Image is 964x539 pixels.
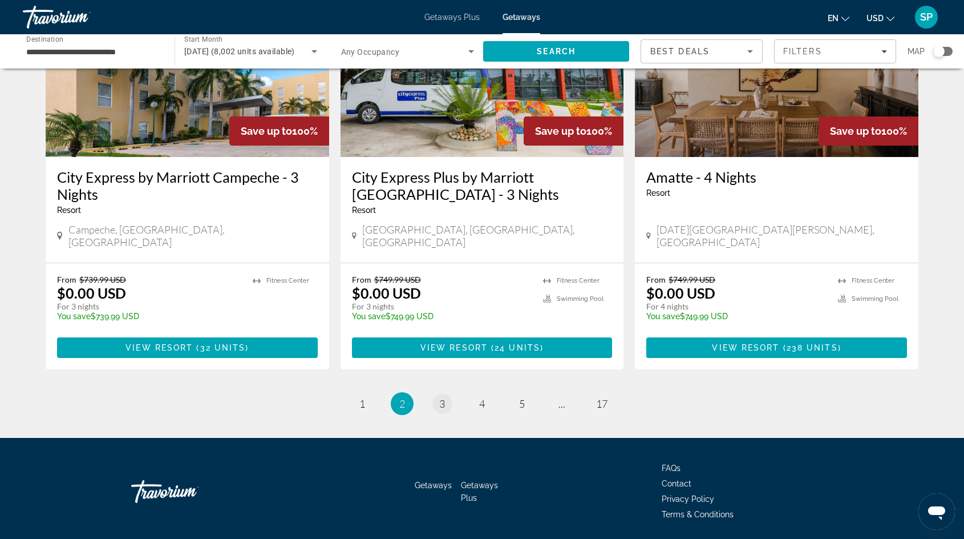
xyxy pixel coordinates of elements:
span: Resort [352,206,376,215]
span: en [828,14,839,23]
mat-select: Sort by [650,45,753,58]
span: $749.99 USD [669,275,715,284]
span: Destination [26,35,63,43]
span: From [646,275,666,284]
span: View Resort [125,343,193,352]
p: $739.99 USD [57,312,241,321]
p: $0.00 USD [57,284,126,301]
p: $0.00 USD [352,284,421,301]
span: Filters [783,47,822,56]
span: Save up to [535,125,586,137]
span: Any Occupancy [341,47,400,57]
div: 100% [524,116,623,146]
button: Change currency [866,10,894,26]
button: User Menu [912,5,941,29]
span: Start Month [184,35,222,43]
a: Getaways [415,481,452,490]
button: View Resort(32 units) [57,337,318,358]
span: Swimming Pool [852,295,898,303]
span: View Resort [420,343,488,352]
span: ... [558,397,565,410]
iframe: Button to launch messaging window [918,493,955,530]
span: Resort [646,188,670,198]
nav: Pagination [46,392,918,415]
button: Search [483,41,629,62]
span: Privacy Policy [662,494,714,504]
p: $749.99 USD [352,312,532,321]
p: For 3 nights [352,301,532,312]
span: 1 [359,397,365,410]
span: Swimming Pool [557,295,603,303]
a: Amatte - 4 Nights [646,168,907,186]
span: Resort [57,206,81,215]
a: City Express by Marriott Campeche - 3 Nights [57,168,318,203]
span: USD [866,14,884,23]
span: 17 [596,397,607,410]
span: Best Deals [650,47,710,56]
a: Getaways Plus [461,481,498,502]
span: [DATE][GEOGRAPHIC_DATA][PERSON_NAME], [GEOGRAPHIC_DATA] [657,223,907,248]
span: [DATE] (8,002 units available) [184,47,295,56]
span: 32 units [200,343,246,352]
span: Fitness Center [557,277,600,284]
span: ( ) [488,343,544,352]
button: View Resort(238 units) [646,337,907,358]
span: $739.99 USD [79,275,126,284]
span: $749.99 USD [374,275,421,284]
button: View Resort(24 units) [352,337,613,358]
span: 2 [399,397,405,410]
a: Getaways [503,13,540,22]
a: City Express Plus by Marriott [GEOGRAPHIC_DATA] - 3 Nights [352,168,613,203]
span: You save [646,312,680,321]
a: Travorium [23,2,137,32]
span: From [57,275,76,284]
p: $0.00 USD [646,284,715,301]
span: 3 [439,397,445,410]
span: ( ) [193,343,249,352]
span: Campeche, [GEOGRAPHIC_DATA], [GEOGRAPHIC_DATA] [68,223,318,248]
a: Go Home [131,474,245,509]
span: 4 [479,397,485,410]
a: Contact [662,479,691,488]
span: 238 units [787,343,838,352]
input: Select destination [26,45,160,59]
div: 100% [229,116,329,146]
span: Map [908,43,925,59]
button: Filters [774,39,896,63]
span: Fitness Center [852,277,894,284]
div: 100% [819,116,918,146]
p: For 4 nights [646,301,827,312]
span: 5 [519,397,525,410]
span: 24 units [495,343,540,352]
span: Save up to [830,125,881,137]
span: SP [920,11,933,23]
span: Save up to [241,125,292,137]
p: For 3 nights [57,301,241,312]
a: FAQs [662,464,681,473]
button: Change language [828,10,849,26]
span: View Resort [712,343,779,352]
span: Search [537,47,576,56]
span: From [352,275,371,284]
span: Fitness Center [266,277,309,284]
span: You save [57,312,91,321]
span: ( ) [780,343,841,352]
span: [GEOGRAPHIC_DATA], [GEOGRAPHIC_DATA], [GEOGRAPHIC_DATA] [362,223,613,248]
a: Getaways Plus [424,13,480,22]
span: You save [352,312,386,321]
a: Terms & Conditions [662,510,734,519]
p: $749.99 USD [646,312,827,321]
